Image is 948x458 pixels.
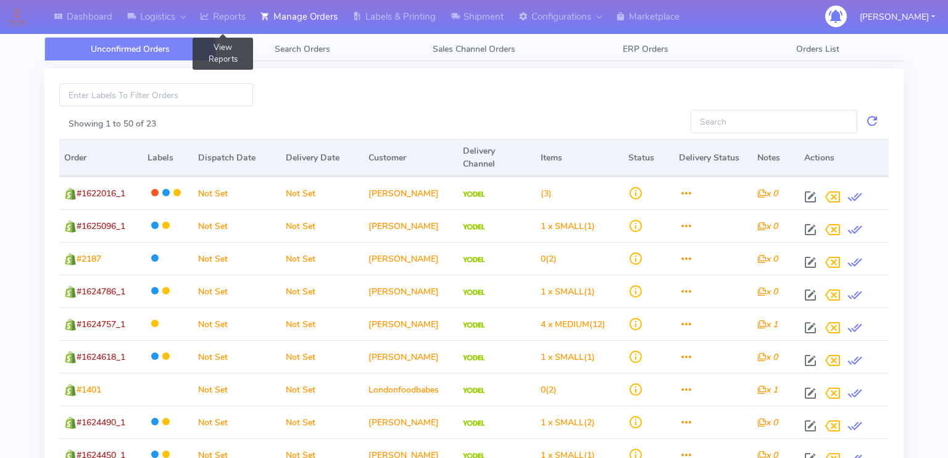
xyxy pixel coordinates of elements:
[463,224,484,230] img: Yodel
[193,406,281,438] td: Not Set
[364,307,457,340] td: [PERSON_NAME]
[77,253,101,265] span: #2187
[364,340,457,373] td: [PERSON_NAME]
[193,139,281,177] th: Dispatch Date
[757,253,778,265] i: x 0
[541,253,546,265] span: 0
[541,319,589,330] span: 4 x MEDIUM
[674,139,752,177] th: Delivery Status
[458,139,536,177] th: Delivery Channel
[91,43,170,55] span: Unconfirmed Orders
[364,242,457,275] td: [PERSON_NAME]
[463,289,484,296] img: Yodel
[463,388,484,394] img: Yodel
[623,139,674,177] th: Status
[364,373,457,406] td: Londonfoodbabes
[536,139,623,177] th: Items
[281,373,364,406] td: Not Set
[757,188,778,199] i: x 0
[463,257,484,263] img: Yodel
[541,351,595,363] span: (1)
[850,4,944,30] button: [PERSON_NAME]
[757,220,778,232] i: x 0
[364,209,457,242] td: [PERSON_NAME]
[193,177,281,209] td: Not Set
[77,351,125,363] span: #1624618_1
[281,406,364,438] td: Not Set
[281,242,364,275] td: Not Set
[364,275,457,307] td: [PERSON_NAME]
[77,286,125,298] span: #1624786_1
[463,191,484,198] img: Yodel
[799,139,889,177] th: Actions
[364,406,457,438] td: [PERSON_NAME]
[541,220,595,232] span: (1)
[281,340,364,373] td: Not Set
[193,242,281,275] td: Not Set
[541,253,557,265] span: (2)
[541,220,584,232] span: 1 x SMALL
[193,340,281,373] td: Not Set
[757,351,778,363] i: x 0
[59,83,253,106] input: Enter Labels To Filter Orders
[463,420,484,427] img: Yodel
[757,384,778,396] i: x 1
[541,286,584,298] span: 1 x SMALL
[193,275,281,307] td: Not Set
[757,319,778,330] i: x 1
[541,188,552,199] span: (3)
[193,307,281,340] td: Not Set
[69,117,156,130] label: Showing 1 to 50 of 23
[77,384,101,396] span: #1401
[193,373,281,406] td: Not Set
[281,139,364,177] th: Delivery Date
[77,417,125,428] span: #1624490_1
[463,355,484,361] img: Yodel
[59,139,143,177] th: Order
[541,286,595,298] span: (1)
[623,43,668,55] span: ERP Orders
[143,139,193,177] th: Labels
[281,209,364,242] td: Not Set
[541,384,546,396] span: 0
[541,351,584,363] span: 1 x SMALL
[541,417,584,428] span: 1 x SMALL
[757,286,778,298] i: x 0
[281,177,364,209] td: Not Set
[541,384,557,396] span: (2)
[281,275,364,307] td: Not Set
[691,110,857,133] input: Search
[77,188,125,199] span: #1622016_1
[433,43,515,55] span: Sales Channel Orders
[364,139,457,177] th: Customer
[541,417,595,428] span: (2)
[541,319,605,330] span: (12)
[463,322,484,328] img: Yodel
[193,209,281,242] td: Not Set
[281,307,364,340] td: Not Set
[77,220,125,232] span: #1625096_1
[796,43,839,55] span: Orders List
[275,43,330,55] span: Search Orders
[752,139,799,177] th: Notes
[44,37,904,61] ul: Tabs
[757,417,778,428] i: x 0
[77,319,125,330] span: #1624757_1
[364,177,457,209] td: [PERSON_NAME]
